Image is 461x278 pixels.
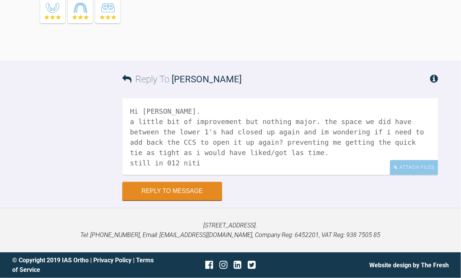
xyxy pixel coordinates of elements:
button: Reply to Message [122,182,222,200]
h3: Reply To [122,72,242,87]
textarea: Hi [PERSON_NAME]. a little bit of improvement but nothing major. the space we did have between th... [122,98,438,175]
a: Website design by The Fresh [369,262,449,269]
p: [STREET_ADDRESS]. Tel: [PHONE_NUMBER], Email: [EMAIL_ADDRESS][DOMAIN_NAME], Company Reg: 6452201,... [12,221,449,240]
span: [PERSON_NAME] [172,74,242,85]
a: Privacy Policy [93,257,131,264]
div: © Copyright 2019 IAS Ortho | | [12,255,158,275]
div: Attach Files [390,160,438,175]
